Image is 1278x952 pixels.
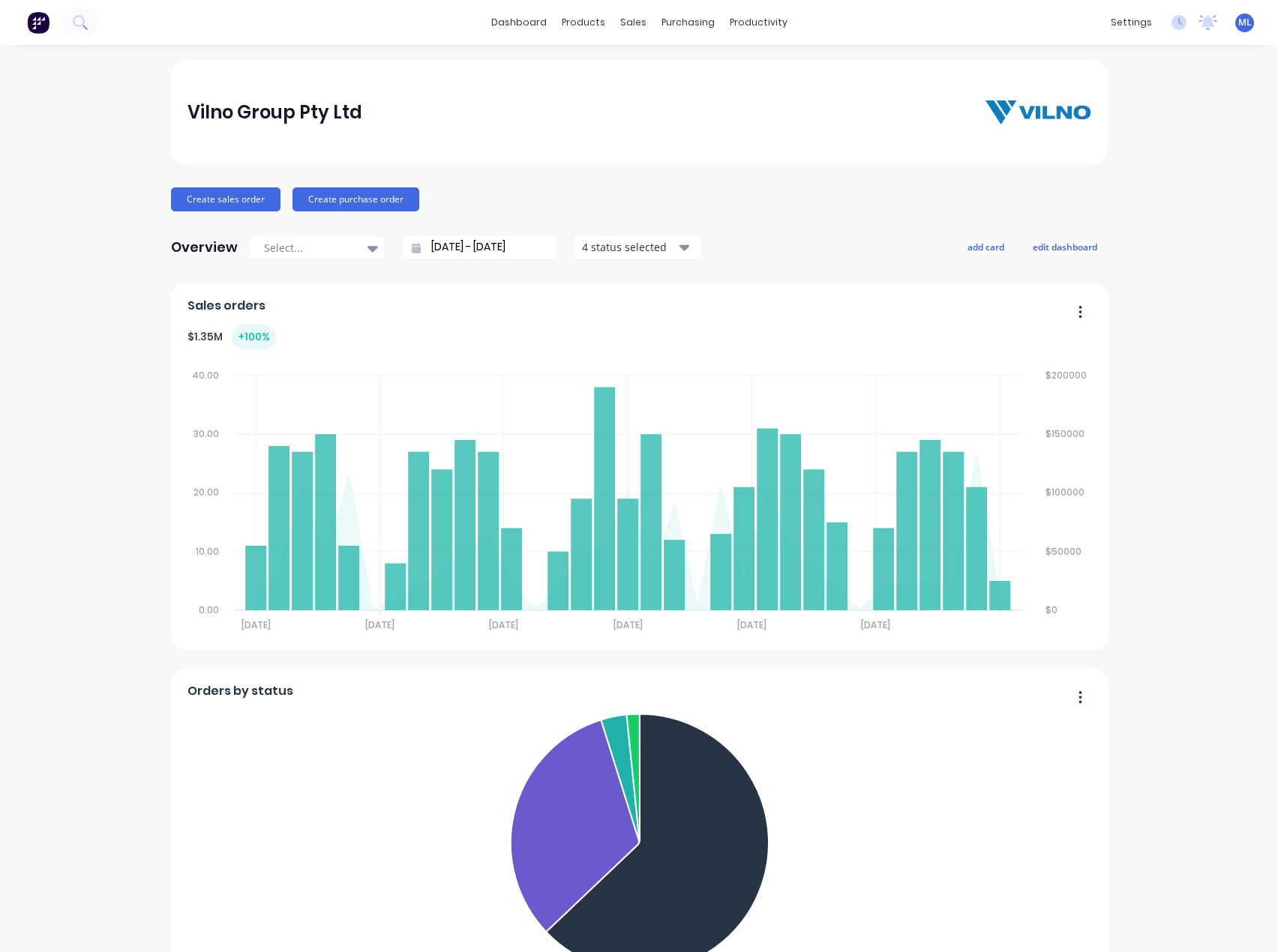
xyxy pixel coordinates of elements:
[738,618,767,631] tspan: [DATE]
[554,11,613,34] div: products
[1023,237,1107,256] button: edit dashboard
[722,11,795,34] div: productivity
[187,97,362,127] div: Vilno Group Pty Ltd
[198,603,218,616] tspan: 0.00
[613,11,654,34] div: sales
[187,325,276,349] div: $ 1.35M
[171,187,280,211] button: Create sales order
[1046,545,1082,558] tspan: $50000
[232,325,276,349] div: + 100 %
[187,297,265,315] span: Sales orders
[574,236,701,259] button: 4 status selected
[489,618,518,631] tspan: [DATE]
[365,618,394,631] tspan: [DATE]
[1046,427,1085,440] tspan: $150000
[1046,603,1058,616] tspan: $0
[862,618,891,631] tspan: [DATE]
[195,545,218,558] tspan: 10.00
[292,187,419,211] button: Create purchase order
[484,11,554,34] a: dashboard
[191,369,218,382] tspan: 40.00
[1046,486,1085,499] tspan: $100000
[654,11,722,34] div: purchasing
[1238,16,1252,29] span: ML
[171,232,238,262] div: Overview
[27,11,49,34] img: Factory
[958,237,1014,256] button: add card
[193,427,218,440] tspan: 30.00
[241,618,270,631] tspan: [DATE]
[613,618,643,631] tspan: [DATE]
[1103,11,1159,34] div: settings
[193,486,218,499] tspan: 20.00
[1046,369,1087,382] tspan: $200000
[187,682,293,700] span: Orders by status
[985,100,1090,124] img: Vilno Group Pty Ltd
[582,239,676,255] div: 4 status selected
